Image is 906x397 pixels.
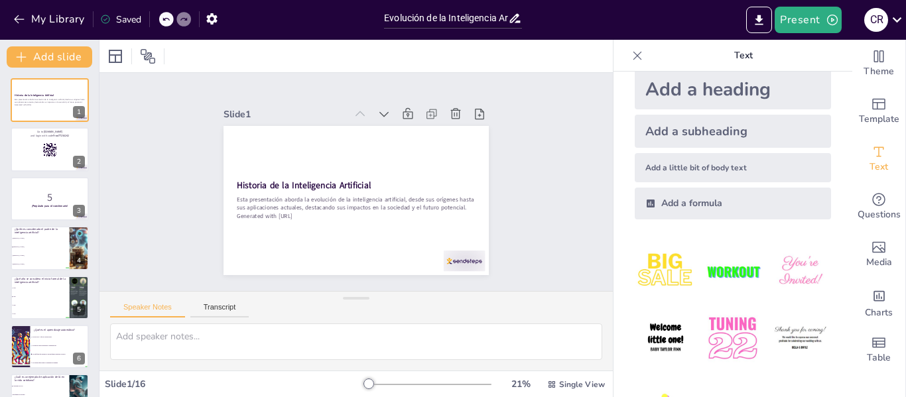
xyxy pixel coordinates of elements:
[13,296,68,297] span: 1956
[505,378,537,390] div: 21 %
[32,337,88,338] span: Un tipo de IA que no utiliza datos
[852,135,905,183] div: Add text boxes
[110,303,185,317] button: Speaker Notes
[190,303,249,317] button: Transcript
[73,205,85,217] div: 3
[15,190,85,205] p: 5
[7,46,92,68] button: Add slide
[13,247,68,248] span: [PERSON_NAME]
[870,160,888,174] span: Text
[15,133,85,137] p: and login with code
[864,64,894,79] span: Theme
[32,362,88,363] span: Un sistema que imita la inteligencia humana
[13,255,68,256] span: [PERSON_NAME]
[702,241,763,302] img: 2.jpeg
[852,326,905,374] div: Add a table
[73,255,85,266] div: 4
[11,325,89,369] div: 6
[73,353,85,365] div: 6
[852,183,905,231] div: Get real-time input from your audience
[559,379,605,390] span: Single View
[635,115,831,148] div: Add a subheading
[13,304,68,306] span: 1965
[32,204,68,207] strong: ¡Prepárate para el cuestionario!
[15,227,66,235] p: ¿Quién es considerado el padre de la inteligencia artificial?
[105,378,364,390] div: Slide 1 / 16
[73,106,85,118] div: 1
[224,108,346,121] div: Slide 1
[11,276,89,319] div: 5
[648,40,839,72] p: Text
[852,40,905,87] div: Change the overall theme
[237,211,476,219] p: Generated with [URL]
[140,48,156,64] span: Position
[13,263,68,264] span: [PERSON_NAME]
[15,277,66,284] p: ¿Qué año se considera el inicio formal de la inteligencia artificial?
[13,394,68,396] span: Máquinas de escribir
[73,304,85,315] div: 5
[32,353,88,355] span: Un enfoque que permite a las máquinas aprender de datos
[13,313,68,314] span: 1972
[867,351,891,365] span: Table
[746,7,772,33] button: Export to PowerPoint
[15,103,85,106] p: Generated with [URL]
[769,308,831,369] img: 6.jpeg
[858,207,901,222] span: Questions
[384,9,508,28] input: Insert title
[635,70,831,109] div: Add a heading
[866,255,892,270] span: Media
[15,375,66,382] p: ¿Cuál es un ejemplo de aplicación de IA en la vida cotidiana?
[15,99,85,103] p: Esta presentación aborda la evolución de la inteligencia artificial, desde sus orígenes hasta sus...
[635,188,831,219] div: Add a formula
[100,13,141,26] div: Saved
[34,328,85,332] p: ¿Qué es el aprendizaje automático?
[237,196,476,212] p: Esta presentación aborda la evolución de la inteligencia artificial, desde sus orígenes hasta sus...
[864,7,888,33] button: C R
[13,386,68,387] span: Asistentes de voz
[32,345,88,346] span: Un método para programar computadoras
[13,238,68,239] span: [PERSON_NAME]
[73,156,85,168] div: 2
[10,9,90,30] button: My Library
[11,127,89,171] div: 2
[15,130,85,134] p: Go to
[865,306,893,320] span: Charts
[15,94,54,97] strong: Historia de la Inteligencia Artificial
[237,179,371,191] strong: Historia de la Inteligencia Artificial
[769,241,831,302] img: 3.jpeg
[635,153,831,182] div: Add a little bit of body text
[852,87,905,135] div: Add ready made slides
[635,308,696,369] img: 4.jpeg
[11,226,89,270] div: 4
[105,46,126,67] div: Layout
[635,241,696,302] img: 1.jpeg
[775,7,841,33] button: Present
[702,308,763,369] img: 5.jpeg
[852,278,905,326] div: Add charts and graphs
[852,231,905,278] div: Add images, graphics, shapes or video
[44,130,63,133] strong: [DOMAIN_NAME]
[864,8,888,32] div: C R
[11,177,89,221] div: 3
[13,287,68,288] span: 1943
[859,112,899,127] span: Template
[11,78,89,122] div: 1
